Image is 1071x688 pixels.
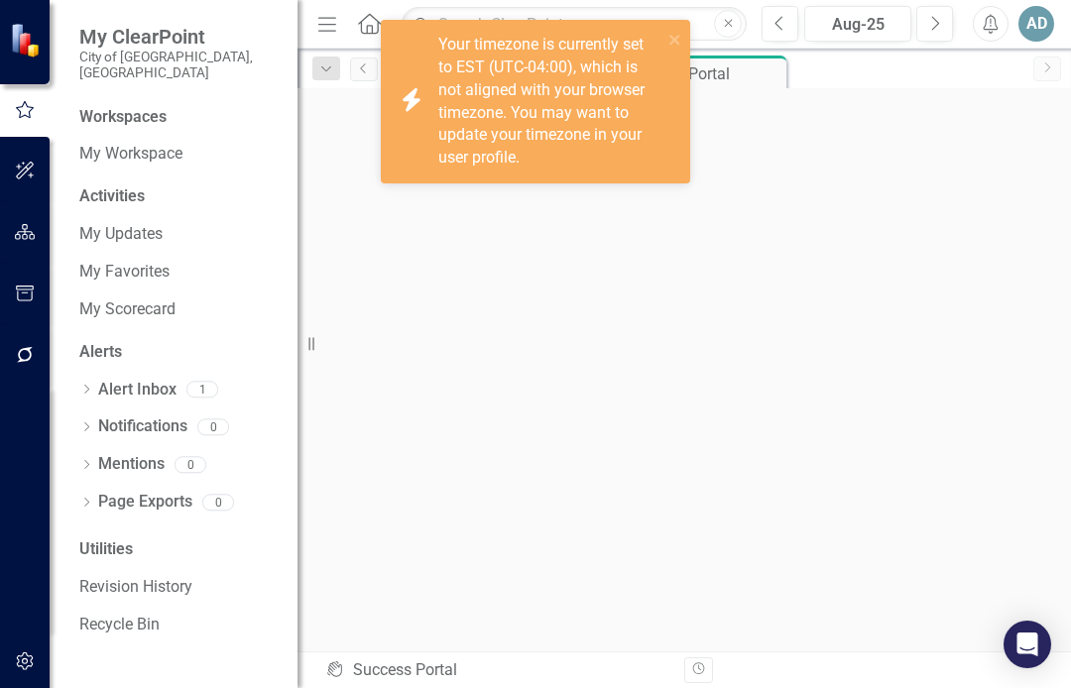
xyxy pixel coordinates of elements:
[79,49,278,81] small: City of [GEOGRAPHIC_DATA], [GEOGRAPHIC_DATA]
[79,298,278,321] a: My Scorecard
[626,61,781,86] div: Success Portal
[197,418,229,435] div: 0
[79,143,278,166] a: My Workspace
[79,576,278,599] a: Revision History
[98,491,192,514] a: Page Exports
[79,261,278,284] a: My Favorites
[175,456,206,473] div: 0
[79,538,278,561] div: Utilities
[10,23,45,57] img: ClearPoint Strategy
[98,415,187,438] a: Notifications
[668,28,682,51] button: close
[79,25,278,49] span: My ClearPoint
[297,88,1071,651] iframe: Success Portal
[79,341,278,364] div: Alerts
[1004,621,1051,668] div: Open Intercom Messenger
[186,382,218,399] div: 1
[804,6,911,42] button: Aug-25
[98,453,165,476] a: Mentions
[811,13,904,37] div: Aug-25
[402,7,747,42] input: Search ClearPoint...
[438,34,662,170] div: Your timezone is currently set to EST (UTC-04:00), which is not aligned with your browser timezon...
[325,659,669,682] div: Success Portal
[79,106,167,129] div: Workspaces
[98,379,177,401] a: Alert Inbox
[79,223,278,246] a: My Updates
[202,494,234,511] div: 0
[1018,6,1054,42] button: AD
[79,185,278,208] div: Activities
[79,614,278,636] a: Recycle Bin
